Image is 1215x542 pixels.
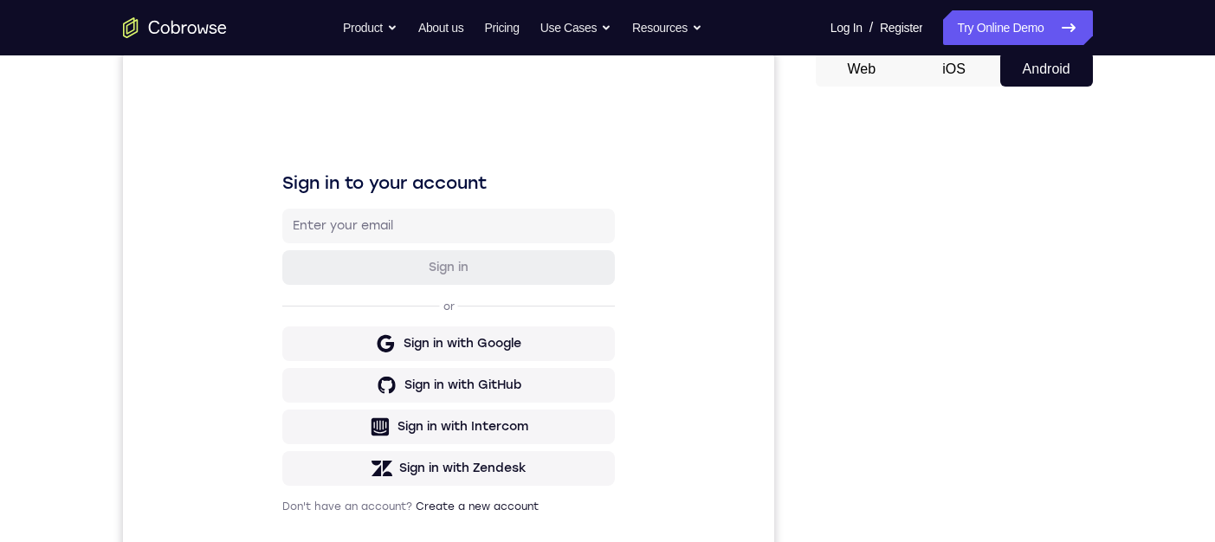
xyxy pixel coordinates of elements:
[540,10,611,45] button: Use Cases
[908,52,1000,87] button: iOS
[418,10,463,45] a: About us
[276,408,404,425] div: Sign in with Zendesk
[484,10,519,45] a: Pricing
[281,283,398,300] div: Sign in with Google
[343,10,397,45] button: Product
[159,358,492,392] button: Sign in with Intercom
[281,325,398,342] div: Sign in with GitHub
[943,10,1092,45] a: Try Online Demo
[159,448,492,461] p: Don't have an account?
[830,10,863,45] a: Log In
[317,248,335,261] p: or
[1000,52,1093,87] button: Android
[159,399,492,434] button: Sign in with Zendesk
[816,52,908,87] button: Web
[869,17,873,38] span: /
[159,119,492,143] h1: Sign in to your account
[159,274,492,309] button: Sign in with Google
[880,10,922,45] a: Register
[293,448,416,461] a: Create a new account
[275,366,405,384] div: Sign in with Intercom
[159,316,492,351] button: Sign in with GitHub
[123,17,227,38] a: Go to the home page
[632,10,702,45] button: Resources
[170,165,481,183] input: Enter your email
[159,198,492,233] button: Sign in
